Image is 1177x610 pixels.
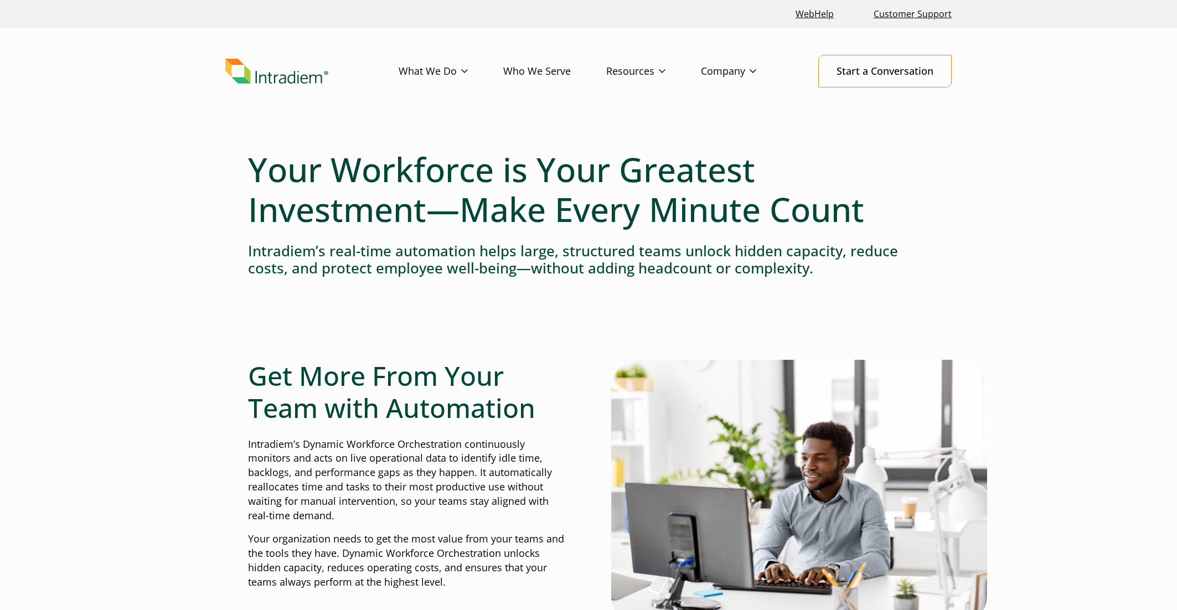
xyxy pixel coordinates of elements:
a: Company [701,55,792,87]
a: Resources [606,55,701,87]
p: Your organization needs to get the most value from your teams and the tools they have. Dynamic Wo... [248,532,566,590]
h1: Your Workforce is Your Greatest Investment—Make Every Minute Count [248,149,929,229]
a: What We Do [399,55,503,87]
p: Intradiem’s Dynamic Workforce Orchestration continuously monitors and acts on live operational da... [248,437,566,523]
a: Link opens in a new window [791,2,838,26]
a: Start a Conversation [818,55,952,87]
img: Intradiem [225,59,328,84]
a: Who We Serve [503,55,606,87]
h4: Intradiem’s real-time automation helps large, structured teams unlock hidden capacity, reduce cos... [248,242,929,277]
a: Link to homepage of Intradiem [225,59,399,84]
h2: Get More From Your Team with Automation [248,360,566,423]
a: Customer Support [869,2,956,26]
